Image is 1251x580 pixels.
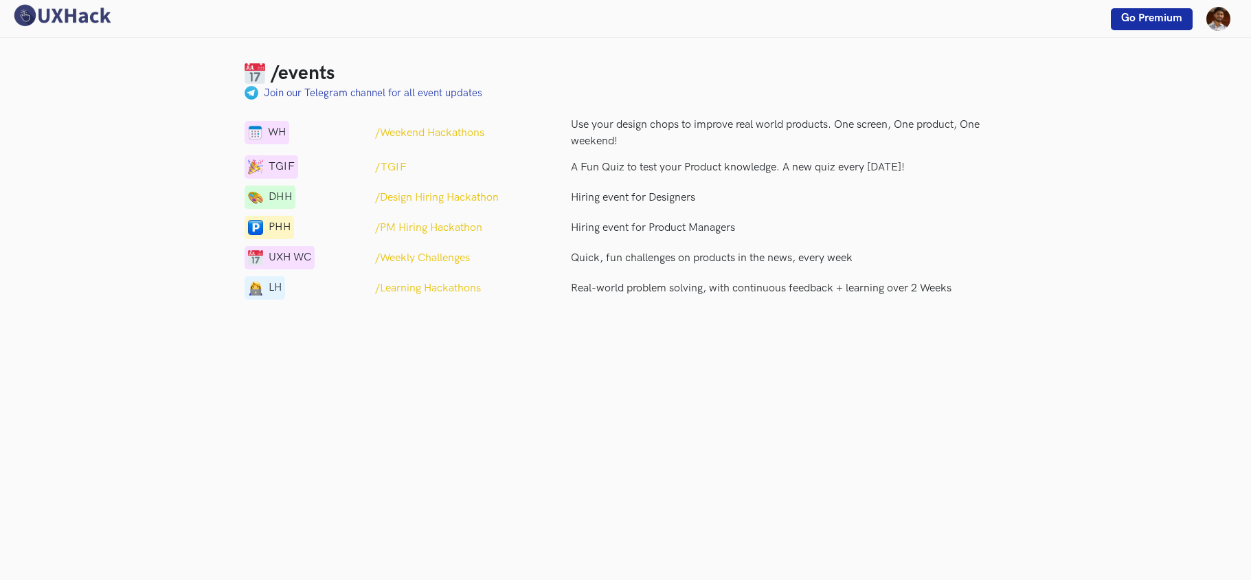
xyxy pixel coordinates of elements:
[10,3,113,27] img: UXHack logo
[571,159,1007,176] p: A Fun Quiz to test your Product knowledge. A new quiz every [DATE]!
[571,117,1007,150] p: Use your design chops to improve real world products. One screen, One product, One weekend!
[269,189,292,205] span: DHH
[269,219,291,236] span: PHH
[269,280,282,296] span: LH
[264,85,482,101] a: Join our Telegram channel for all event updates
[375,250,470,267] a: /Weekly Challenges
[269,249,311,266] span: UXH WC
[375,220,482,236] a: /PM Hiring Hackathon
[1111,8,1193,30] a: Go Premium
[375,280,481,297] a: /Learning Hackathons
[248,190,263,205] img: telegram
[1206,7,1230,31] img: Your profile pic
[248,250,263,265] img: calendar-1
[245,195,295,208] a: telegramDHH
[248,159,263,175] img: calendar-1
[571,190,1007,206] a: Hiring event for Designers
[571,250,1007,267] p: Quick, fun challenges on products in the news, every week
[245,225,294,238] a: parkingPHH
[375,190,499,206] a: /Design Hiring Hackathon
[248,220,263,235] img: parking
[245,63,265,84] img: Calendar
[269,159,295,175] span: TGIF
[375,159,407,176] a: /TGIF
[571,280,1007,297] p: Real-world problem solving, with continuous feedback + learning over 2 Weeks
[571,220,1007,236] a: Hiring event for Product Managers
[248,280,263,295] img: lady
[245,86,258,100] img: palette
[1121,12,1182,25] span: Go Premium
[248,125,262,140] img: calendar-1
[268,124,286,141] span: WH
[271,62,335,85] h3: /events
[375,125,484,142] a: /Weekend Hackathons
